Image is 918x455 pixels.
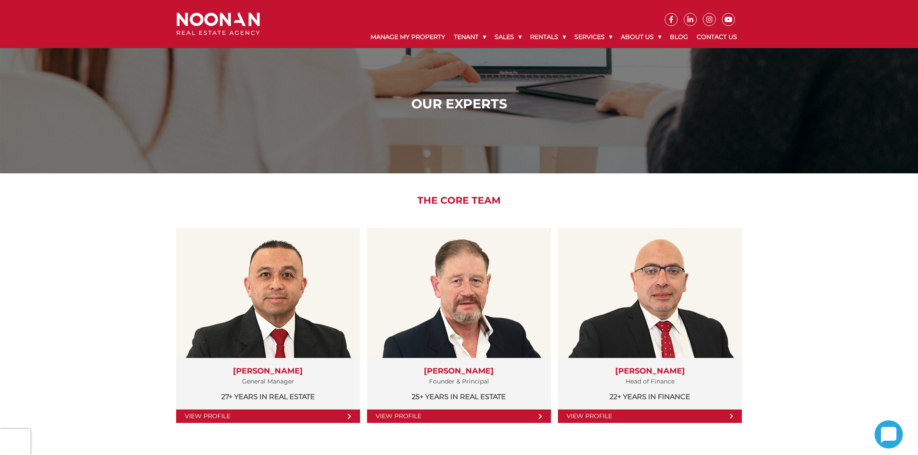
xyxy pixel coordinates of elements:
[567,376,733,387] p: Head of Finance
[666,26,692,48] a: Blog
[185,391,351,402] p: 27+ years in Real Estate
[170,195,748,206] h2: The Core Team
[490,26,526,48] a: Sales
[558,409,742,423] a: View Profile
[692,26,741,48] a: Contact Us
[176,409,360,423] a: View Profile
[376,391,542,402] p: 25+ years in Real Estate
[567,367,733,376] h3: [PERSON_NAME]
[185,367,351,376] h3: [PERSON_NAME]
[179,96,740,112] h1: Our Experts
[376,367,542,376] h3: [PERSON_NAME]
[177,13,260,36] img: Noonan Real Estate Agency
[366,26,449,48] a: Manage My Property
[616,26,666,48] a: About Us
[567,391,733,402] p: 22+ years in Finance
[367,409,551,423] a: View Profile
[376,376,542,387] p: Founder & Principal
[449,26,490,48] a: Tenant
[570,26,616,48] a: Services
[185,376,351,387] p: General Manager
[526,26,570,48] a: Rentals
